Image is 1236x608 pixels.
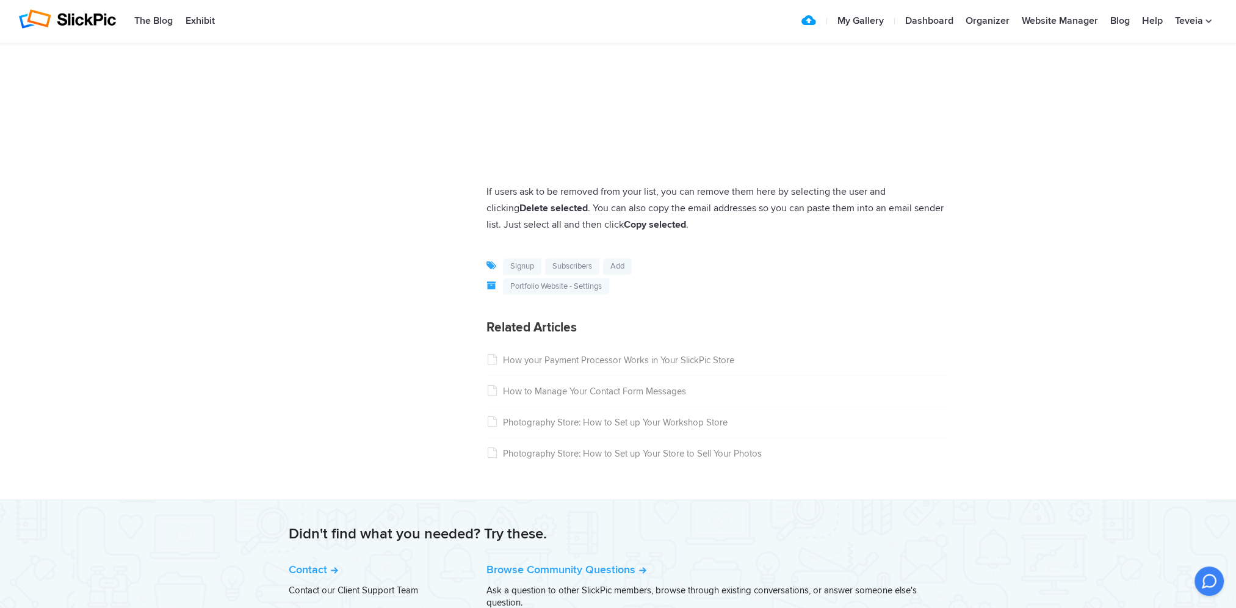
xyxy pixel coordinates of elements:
a: Signup [503,258,541,275]
span: If users ask to be removed from your list, you can remove them here by selecting the user and cli... [486,186,886,214]
a: Photography Store: How to Set up Your Store to Sell Your Photos [486,448,762,459]
a: Portfolio Website - Settings [503,278,609,295]
span: . You can also copy the email addresses so you can paste them into an email sender list. Just sel... [486,202,944,231]
span: . [686,219,688,231]
a: add [603,258,632,275]
a: How to Manage Your Contact Form Messages [486,386,686,397]
a: Browse Community Questions [486,563,646,576]
a: Photography Store: How to Set up Your Workshop Store [486,417,728,428]
h2: Didn't find what you needed? Try these. [289,524,948,544]
a: subscribers [545,258,599,275]
a: Contact [289,563,338,576]
h3: Related Articles [486,320,948,336]
a: Contact our Client Support Team [289,585,418,596]
b: Copy selected [624,219,686,231]
b: Delete selected [519,202,588,214]
a: How your Payment Processor Works in Your SlickPic Store [486,355,734,366]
